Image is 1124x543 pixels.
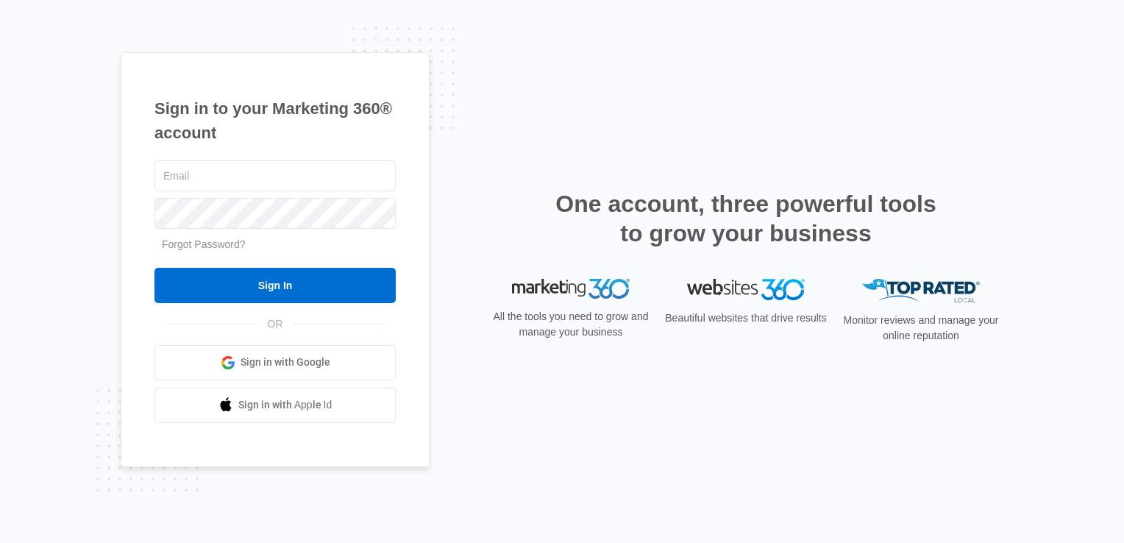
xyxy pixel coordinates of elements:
[162,238,246,250] a: Forgot Password?
[862,279,980,303] img: Top Rated Local
[664,310,828,326] p: Beautiful websites that drive results
[154,268,396,303] input: Sign In
[687,279,805,300] img: Websites 360
[839,313,1003,344] p: Monitor reviews and manage your online reputation
[238,397,332,413] span: Sign in with Apple Id
[154,96,396,145] h1: Sign in to your Marketing 360® account
[551,189,941,248] h2: One account, three powerful tools to grow your business
[257,316,294,332] span: OR
[241,355,330,370] span: Sign in with Google
[488,309,653,340] p: All the tools you need to grow and manage your business
[154,388,396,423] a: Sign in with Apple Id
[512,279,630,299] img: Marketing 360
[154,160,396,191] input: Email
[154,345,396,380] a: Sign in with Google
